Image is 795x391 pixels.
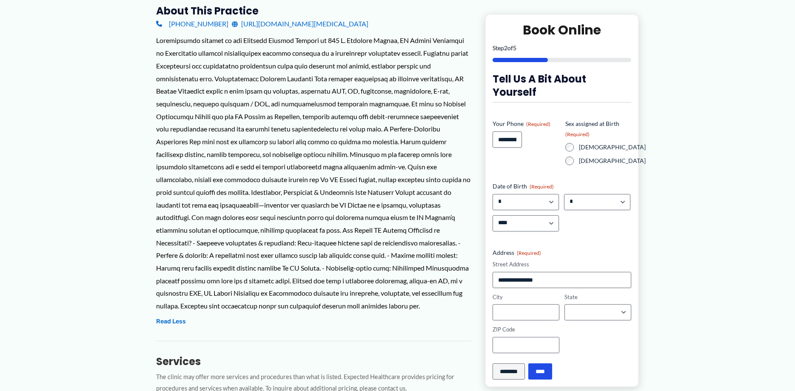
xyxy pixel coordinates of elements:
[493,182,554,191] legend: Date of Birth
[156,17,228,30] a: [PHONE_NUMBER]
[530,183,554,190] span: (Required)
[526,120,550,127] span: (Required)
[579,143,646,151] label: [DEMOGRAPHIC_DATA]
[156,317,186,327] button: Read Less
[513,44,516,51] span: 5
[579,157,646,165] label: [DEMOGRAPHIC_DATA]
[517,250,541,256] span: (Required)
[493,21,632,38] h2: Book Online
[493,119,558,128] label: Your Phone
[156,4,471,17] h3: About this practice
[493,248,541,257] legend: Address
[156,34,471,312] div: Loremipsumdo sitamet co adi Elitsedd Eiusmod Tempori ut 845 L. Etdolore Magnaa, EN Admini Veniamq...
[232,17,368,30] a: [URL][DOMAIN_NAME][MEDICAL_DATA]
[493,72,632,98] h3: Tell us a bit about yourself
[564,293,631,301] label: State
[565,119,631,137] legend: Sex assigned at Birth
[504,44,507,51] span: 2
[493,260,632,268] label: Street Address
[156,355,471,368] h3: Services
[493,45,632,51] p: Step of
[493,293,559,301] label: City
[493,325,559,334] label: ZIP Code
[565,131,590,137] span: (Required)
